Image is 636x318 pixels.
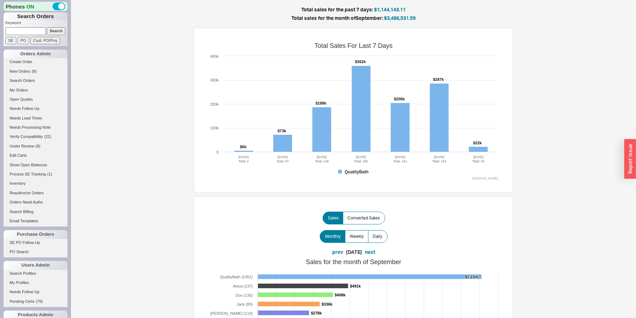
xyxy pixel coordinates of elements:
[4,288,67,296] a: Needs Follow Up
[4,133,67,140] a: Verify Compatibility(22)
[393,160,407,163] tspan: Total: 161
[325,234,341,239] span: Monthly
[317,155,327,159] tspan: [DATE]
[350,284,361,288] tspan: $491k
[36,299,43,303] span: ( 79 )
[394,97,405,101] tspan: $206k
[35,144,40,148] span: ( 8 )
[4,270,67,277] a: Search Profiles
[4,189,67,197] a: Reauthorize Orders
[433,77,444,82] tspan: $287k
[10,172,46,176] span: Process SE Tracking
[4,298,67,305] a: Pending Certs(79)
[314,42,393,49] tspan: Total Sales For Last 7 Days
[10,125,51,129] span: Needs Processing Note
[44,134,51,139] span: ( 22 )
[315,160,329,163] tspan: Total: 146
[278,129,286,133] tspan: $73k
[356,155,366,159] tspan: [DATE]
[236,293,253,297] tspan: Dov (135)
[4,50,67,58] div: Orders Admin
[4,12,67,20] h1: Search Orders
[472,177,498,180] text: [DOMAIN_NAME]
[47,172,52,176] span: ( 1 )
[465,275,478,279] tspan: $1.21m
[434,155,444,159] tspan: [DATE]
[220,275,253,279] tspan: QualityBath (1451)
[4,199,67,206] a: Orders Need Auths
[4,143,67,150] a: Under Review(8)
[4,230,67,239] div: Purchase Orders
[276,160,289,163] tspan: Total: 87
[473,141,482,145] tspan: $22k
[130,16,577,21] h5: Total sales for the month of September :
[345,169,368,174] tspan: QualityBath
[210,102,219,106] text: 200k
[322,302,333,306] tspan: $336k
[347,215,380,221] span: Converted Sales
[238,160,249,163] tspan: Total: 6
[4,208,67,216] a: Search Billing
[4,96,67,103] a: Open Quotes
[10,290,39,294] span: Needs Follow Up
[47,27,66,35] input: Search
[4,217,67,225] a: Email Templates
[328,215,339,221] span: Sales
[311,311,322,315] tspan: $278k
[4,171,67,178] a: Process SE Tracking(1)
[472,160,484,163] tspan: Total: 26
[4,87,67,94] a: My Orders
[355,60,366,64] tspan: $362k
[354,160,368,163] tspan: Total: 156
[365,249,375,256] button: next
[4,105,67,112] a: Needs Follow Up
[4,2,67,11] div: Phones
[10,69,31,73] span: New Orders
[5,20,67,27] p: Keyword:
[4,261,67,269] div: Users Admin
[332,249,343,256] button: prev
[316,101,327,105] tspan: $188k
[306,258,401,266] tspan: Sales for the month of September
[4,161,67,169] a: Show Open Balances
[233,284,253,288] tspan: Akiva (137)
[210,78,219,82] text: 300k
[384,15,416,21] span: $3,486,531.59
[395,155,405,159] tspan: [DATE]
[10,134,43,139] span: Verify Compatibility
[4,68,67,75] a: New Orders(8)
[4,239,67,246] a: SE PO Follow Up
[346,249,362,256] div: [DATE]
[4,115,67,122] a: Needs Lead Times
[10,144,34,148] span: Under Review
[238,155,248,159] tspan: [DATE]
[237,302,253,306] tspan: Jack (89)
[473,155,483,159] tspan: [DATE]
[18,37,29,44] input: PO
[350,234,364,239] span: Weekly
[210,54,219,58] text: 400k
[10,299,34,303] span: Pending Certs
[4,124,67,131] a: Needs Processing Note
[373,234,382,239] span: Daily
[4,279,67,286] a: My Profiles
[210,126,219,130] text: 100k
[4,77,67,84] a: Search Orders
[32,69,37,73] span: ( 8 )
[4,180,67,187] a: Inventory
[216,150,219,154] text: 0
[335,293,346,297] tspan: $408k
[10,106,39,111] span: Needs Follow Up
[210,311,253,316] tspan: [PERSON_NAME] (119)
[26,3,34,10] span: ON
[5,37,16,44] input: SE
[374,6,406,12] span: $1,144,143.11
[4,58,67,66] a: Create Order
[4,152,67,159] a: Edit Carts
[240,145,247,149] tspan: $6k
[4,248,67,256] a: PO Search
[130,7,577,12] h5: Total sales for the past 7 days:
[432,160,446,163] tspan: Total: 143
[278,155,287,159] tspan: [DATE]
[31,37,60,44] input: Cust. PO/Proj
